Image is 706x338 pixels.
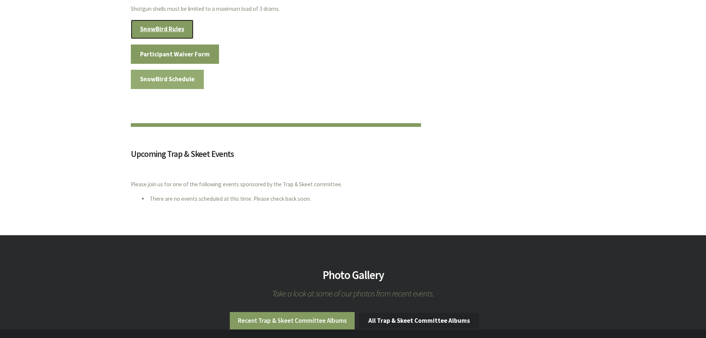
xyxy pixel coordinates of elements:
[131,20,194,39] a: SnowBird Rules
[131,45,219,64] a: Participant Waiver Form
[131,150,421,163] h3: Upcoming Trap & Skeet Events
[131,4,421,14] p: Shotgun shells must be limited to a maximum load of 3 drams.
[131,180,421,190] p: Please join us for one of the following events sponsored by the Trap & Skeet committee.
[131,70,204,89] a: SnowBird Schedule
[230,312,355,329] li: Recent Trap & Skeet Committee Albums
[359,313,480,328] a: All Trap & Skeet Committee Albums
[142,195,421,207] li: There are no events scheduled at this time. Please check back soon.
